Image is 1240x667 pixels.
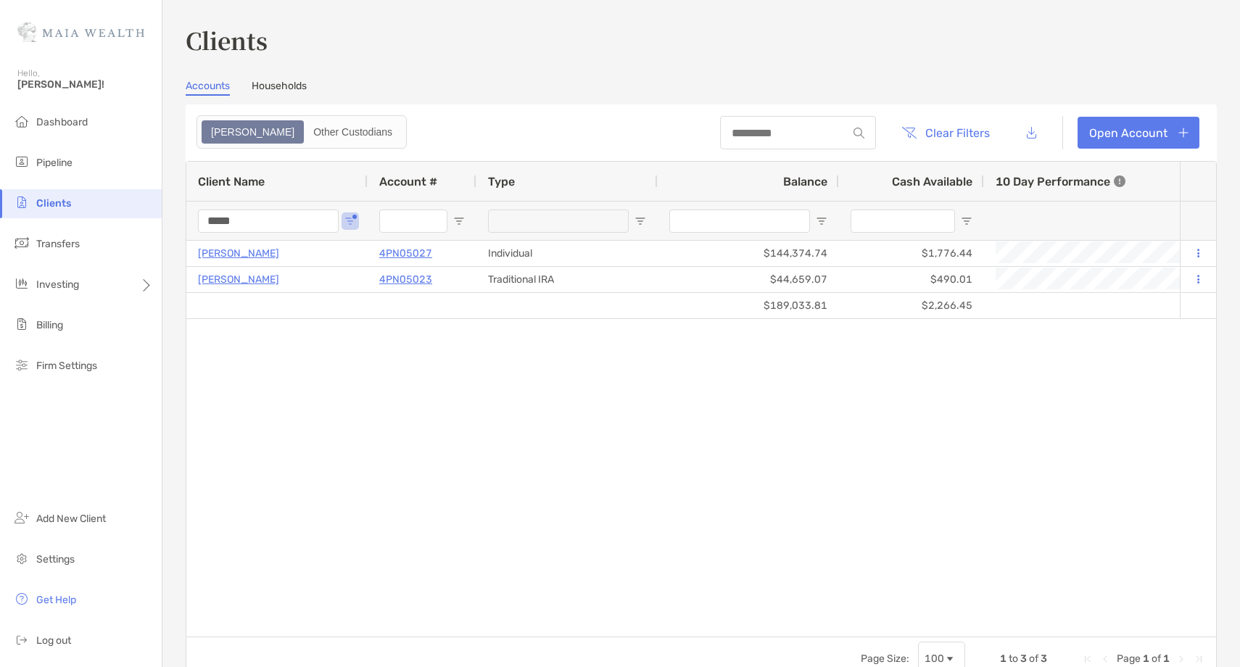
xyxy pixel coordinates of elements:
[379,270,432,289] a: 4PN05023
[13,112,30,130] img: dashboard icon
[36,634,71,647] span: Log out
[961,215,972,227] button: Open Filter Menu
[305,122,400,142] div: Other Custodians
[1117,652,1141,665] span: Page
[13,275,30,292] img: investing icon
[1000,652,1007,665] span: 1
[1143,652,1149,665] span: 1
[892,175,972,188] span: Cash Available
[669,210,810,233] input: Balance Filter Input
[658,267,839,292] div: $44,659.07
[36,594,76,606] span: Get Help
[17,6,144,58] img: Zoe Logo
[476,267,658,292] div: Traditional IRA
[1078,117,1199,149] a: Open Account
[198,244,279,262] a: [PERSON_NAME]
[1082,653,1094,665] div: First Page
[344,215,356,227] button: Open Filter Menu
[13,153,30,170] img: pipeline icon
[1163,652,1170,665] span: 1
[839,241,984,266] div: $1,776.44
[1009,652,1018,665] span: to
[198,270,279,289] a: [PERSON_NAME]
[36,238,80,250] span: Transfers
[36,278,79,291] span: Investing
[252,80,307,96] a: Households
[379,175,437,188] span: Account #
[13,194,30,211] img: clients icon
[925,652,944,665] div: 100
[197,115,407,149] div: segmented control
[890,117,1001,149] button: Clear Filters
[36,197,71,210] span: Clients
[36,513,106,525] span: Add New Client
[861,652,909,665] div: Page Size:
[1152,652,1161,665] span: of
[36,553,75,565] span: Settings
[1175,653,1187,665] div: Next Page
[379,210,447,233] input: Account # Filter Input
[13,315,30,333] img: billing icon
[186,80,230,96] a: Accounts
[13,356,30,373] img: firm-settings icon
[996,162,1125,201] div: 10 Day Performance
[851,210,955,233] input: Cash Available Filter Input
[36,157,73,169] span: Pipeline
[13,631,30,648] img: logout icon
[839,293,984,318] div: $2,266.45
[839,267,984,292] div: $490.01
[1029,652,1038,665] span: of
[13,509,30,526] img: add_new_client icon
[853,128,864,138] img: input icon
[13,590,30,608] img: get-help icon
[476,241,658,266] div: Individual
[1020,652,1027,665] span: 3
[186,23,1217,57] h3: Clients
[36,360,97,372] span: Firm Settings
[1193,653,1204,665] div: Last Page
[13,234,30,252] img: transfers icon
[1099,653,1111,665] div: Previous Page
[453,215,465,227] button: Open Filter Menu
[203,122,302,142] div: Zoe
[13,550,30,567] img: settings icon
[379,244,432,262] a: 4PN05027
[198,175,265,188] span: Client Name
[17,78,153,91] span: [PERSON_NAME]!
[198,210,339,233] input: Client Name Filter Input
[816,215,827,227] button: Open Filter Menu
[658,241,839,266] div: $144,374.74
[36,319,63,331] span: Billing
[783,175,827,188] span: Balance
[658,293,839,318] div: $189,033.81
[36,116,88,128] span: Dashboard
[488,175,515,188] span: Type
[635,215,646,227] button: Open Filter Menu
[1041,652,1047,665] span: 3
